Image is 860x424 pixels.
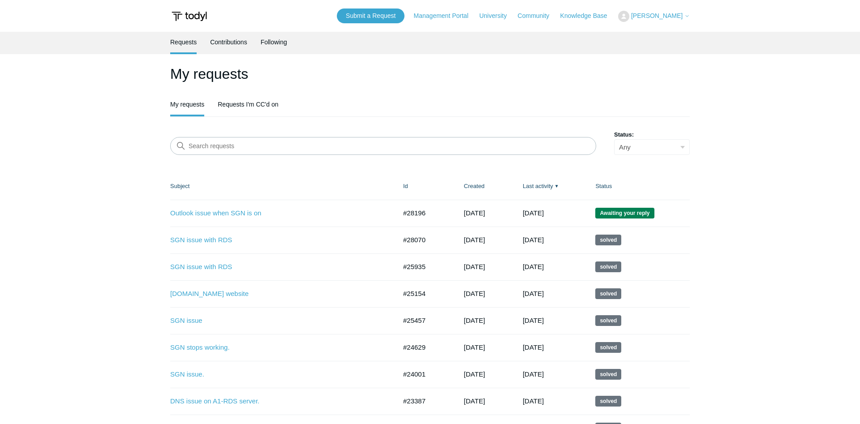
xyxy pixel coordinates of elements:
a: Outlook issue when SGN is on [170,208,383,218]
a: Created [464,183,485,189]
a: Following [261,32,287,52]
span: This request has been solved [595,235,621,245]
a: Contributions [210,32,247,52]
time: 04/07/2025, 20:02 [523,397,544,405]
a: SGN issue with RDS [170,262,383,272]
td: #24629 [394,334,455,361]
a: SGN issue [170,316,383,326]
time: 07/10/2025, 19:01 [523,317,544,324]
a: Community [518,11,559,21]
h1: My requests [170,63,690,85]
span: [PERSON_NAME] [631,12,683,19]
time: 05/01/2025, 11:12 [464,343,485,351]
span: This request has been solved [595,261,621,272]
time: 07/07/2025, 08:47 [464,263,485,270]
time: 07/21/2025, 11:02 [523,290,544,297]
a: [DOMAIN_NAME] website [170,289,383,299]
td: #28196 [394,200,455,227]
time: 06/08/2025, 16:02 [523,343,544,351]
time: 04/24/2025, 15:02 [523,370,544,378]
span: This request has been solved [595,288,621,299]
a: SGN issue with RDS [170,235,383,245]
span: We are waiting for you to respond [595,208,654,218]
td: #23387 [394,388,455,415]
a: Last activity▼ [523,183,553,189]
span: This request has been solved [595,342,621,353]
time: 09/17/2025, 14:50 [464,209,485,217]
a: DNS issue on A1-RDS server. [170,396,383,407]
a: Management Portal [414,11,477,21]
a: Submit a Request [337,9,404,23]
span: This request has been solved [595,396,621,407]
a: SGN stops working. [170,343,383,353]
td: #28070 [394,227,455,253]
time: 06/12/2025, 12:20 [464,317,485,324]
td: #25154 [394,280,455,307]
time: 03/05/2025, 11:34 [464,397,485,405]
a: Requests [170,32,197,52]
input: Search requests [170,137,596,155]
span: ▼ [555,183,559,189]
button: [PERSON_NAME] [618,11,690,22]
span: This request has been solved [595,369,621,380]
time: 04/02/2025, 11:26 [464,370,485,378]
label: Status: [614,130,690,139]
a: University [479,11,516,21]
img: Todyl Support Center Help Center home page [170,8,208,25]
th: Subject [170,173,394,200]
time: 05/28/2025, 14:46 [464,290,485,297]
time: 09/19/2025, 20:02 [523,236,544,244]
th: Id [394,173,455,200]
span: This request has been solved [595,315,621,326]
a: SGN issue. [170,369,383,380]
td: #24001 [394,361,455,388]
td: #25935 [394,253,455,280]
time: 09/11/2025, 13:04 [464,236,485,244]
time: 09/23/2025, 15:48 [523,209,544,217]
a: Knowledge Base [560,11,616,21]
time: 08/03/2025, 16:02 [523,263,544,270]
th: Status [586,173,690,200]
a: Requests I'm CC'd on [218,94,278,115]
td: #25457 [394,307,455,334]
a: My requests [170,94,204,115]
